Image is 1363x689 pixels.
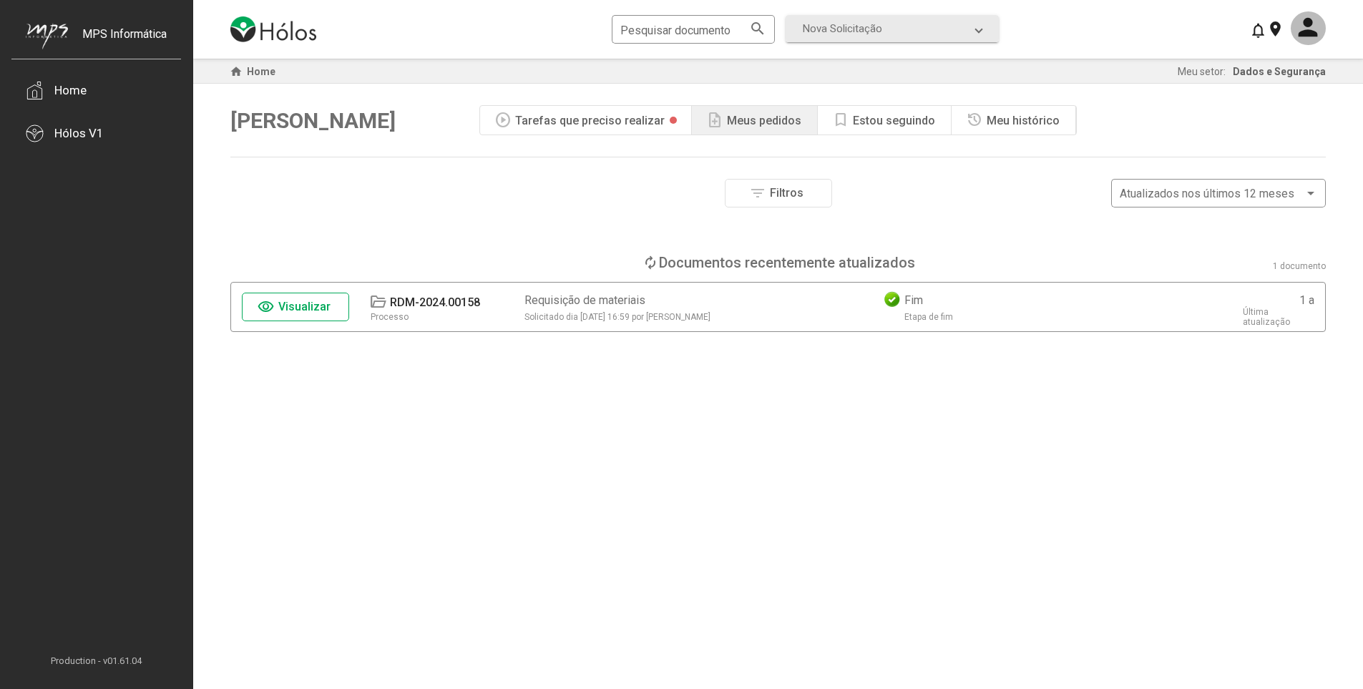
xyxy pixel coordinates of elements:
div: Etapa de fim [904,312,953,322]
span: Meu setor: [1178,66,1226,77]
span: Filtros [770,186,803,200]
div: Hólos V1 [54,126,104,140]
mat-expansion-panel-header: Nova Solicitação [786,15,999,42]
span: Visualizar [278,300,331,313]
mat-icon: home [228,63,245,80]
div: Processo [371,312,409,322]
mat-icon: search [749,19,766,36]
img: mps-image-cropped.png [26,23,68,49]
mat-icon: play_circle [494,112,512,129]
span: Solicitado dia [DATE] 16:59 por [PERSON_NAME] [524,312,710,322]
mat-icon: visibility [258,298,275,316]
div: 1 documento [1273,261,1326,271]
div: Home [54,83,87,97]
span: Atualizados nos últimos 12 meses [1120,187,1294,200]
mat-icon: folder_open [369,293,386,311]
div: 1 a [1299,293,1314,307]
mat-icon: filter_list [749,185,766,202]
div: Meu histórico [987,114,1060,127]
div: RDM-2024.00158 [390,295,480,309]
mat-icon: note_add [706,112,723,129]
img: logo-holos.png [230,16,316,42]
div: Requisição de materiais [524,293,645,307]
span: [PERSON_NAME] [230,108,396,133]
button: Visualizar [242,293,349,321]
mat-icon: loop [642,254,659,271]
span: Dados e Segurança [1233,66,1326,77]
mat-icon: location_on [1266,20,1284,37]
div: Estou seguindo [853,114,935,127]
div: Meus pedidos [727,114,801,127]
span: Home [247,66,275,77]
div: Última atualização [1243,307,1314,327]
button: Filtros [725,179,832,207]
div: Fim [904,293,923,307]
div: Documentos recentemente atualizados [659,254,915,271]
div: MPS Informática [82,27,167,63]
mat-icon: bookmark [832,112,849,129]
mat-icon: history [966,112,983,129]
span: Nova Solicitação [803,22,882,35]
span: Production - v01.61.04 [11,655,181,666]
div: Tarefas que preciso realizar [515,114,665,127]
